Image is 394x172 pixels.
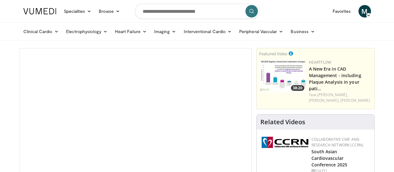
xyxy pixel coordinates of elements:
a: [PERSON_NAME], [317,92,348,97]
a: Interventional Cardio [180,25,236,38]
a: Business [287,25,319,38]
a: Heart Failure [111,25,150,38]
a: Specialties [60,5,95,17]
a: 38:20 [259,60,306,92]
a: Imaging [150,25,180,38]
a: Favorites [329,5,355,17]
a: Browse [95,5,124,17]
a: South Asian Cardiovascular Conference 2025 [311,149,348,168]
a: A New Era in CAD Management - including Plaque Analysis in your pati… [309,66,361,91]
a: Clinical Cardio [20,25,62,38]
div: Feat. [309,92,372,103]
img: VuMedi Logo [23,8,56,14]
a: Electrophysiology [62,25,111,38]
a: Heartflow [309,60,331,65]
a: [PERSON_NAME], [309,98,339,103]
span: 38:20 [291,85,304,91]
a: Collaborative CME and Research Network (CCRN) [311,137,363,148]
a: Peripheral Vascular [235,25,287,38]
a: [PERSON_NAME] [340,98,370,103]
img: 738d0e2d-290f-4d89-8861-908fb8b721dc.150x105_q85_crop-smart_upscale.jpg [259,60,306,92]
small: Featured Video [259,51,287,57]
input: Search topics, interventions [135,4,259,19]
a: M [358,5,371,17]
img: a04ee3ba-8487-4636-b0fb-5e8d268f3737.png.150x105_q85_autocrop_double_scale_upscale_version-0.2.png [262,137,308,148]
h4: Related Videos [260,118,305,126]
